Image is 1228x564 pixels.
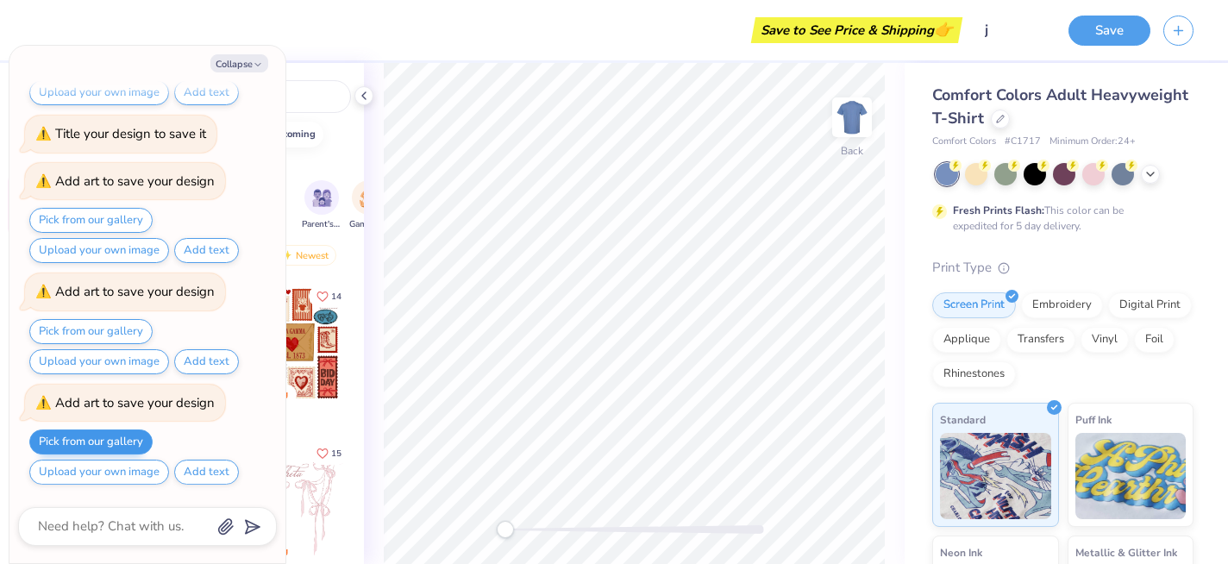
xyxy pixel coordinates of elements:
div: Add art to save your design [55,172,215,190]
span: Standard [940,410,986,429]
button: Pick from our gallery [29,319,153,344]
button: Upload your own image [29,80,169,105]
button: Add text [174,238,239,263]
span: Comfort Colors [932,135,996,149]
button: Upload your own image [29,460,169,485]
img: Puff Ink [1075,433,1187,519]
div: This color can be expedited for 5 day delivery. [953,203,1165,234]
button: filter button [302,180,341,231]
button: Upload your own image [29,238,169,263]
div: Accessibility label [497,521,514,538]
button: Pick from our gallery [29,208,153,233]
div: Newest [271,245,336,266]
span: Comfort Colors Adult Heavyweight T-Shirt [932,85,1188,128]
span: Minimum Order: 24 + [1049,135,1136,149]
button: Save [1068,16,1150,46]
button: Add text [174,349,239,374]
button: Collapse [210,54,268,72]
div: Rhinestones [932,361,1016,387]
div: Transfers [1006,327,1075,353]
span: Neon Ink [940,543,982,561]
button: Upload your own image [29,349,169,374]
img: Back [835,100,869,135]
input: Untitled Design [971,13,1056,47]
div: filter for Parent's Weekend [302,180,341,231]
div: Applique [932,327,1001,353]
div: Embroidery [1021,292,1103,318]
div: Title your design to save it [55,125,206,142]
div: Digital Print [1108,292,1192,318]
div: Back [841,143,863,159]
button: Like [309,285,349,308]
img: Game Day Image [360,188,379,208]
span: 👉 [934,19,953,40]
button: filter button [349,180,389,231]
div: filter for Game Day [349,180,389,231]
div: Add art to save your design [55,394,215,411]
span: Metallic & Glitter Ink [1075,543,1177,561]
div: Vinyl [1081,327,1129,353]
span: Parent's Weekend [302,218,341,231]
img: Parent's Weekend Image [312,188,332,208]
button: Pick from our gallery [29,429,153,454]
button: Add text [174,460,239,485]
div: Print Type [932,258,1194,278]
strong: Fresh Prints Flash: [953,204,1044,217]
div: Add art to save your design [55,283,215,300]
span: Puff Ink [1075,410,1112,429]
span: # C1717 [1005,135,1041,149]
img: Standard [940,433,1051,519]
div: Foil [1134,327,1175,353]
span: 14 [331,292,341,301]
span: 15 [331,449,341,458]
button: Like [309,442,349,465]
div: Screen Print [932,292,1016,318]
div: Save to See Price & Shipping [755,17,958,43]
span: Game Day [349,218,389,231]
button: Add text [174,80,239,105]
